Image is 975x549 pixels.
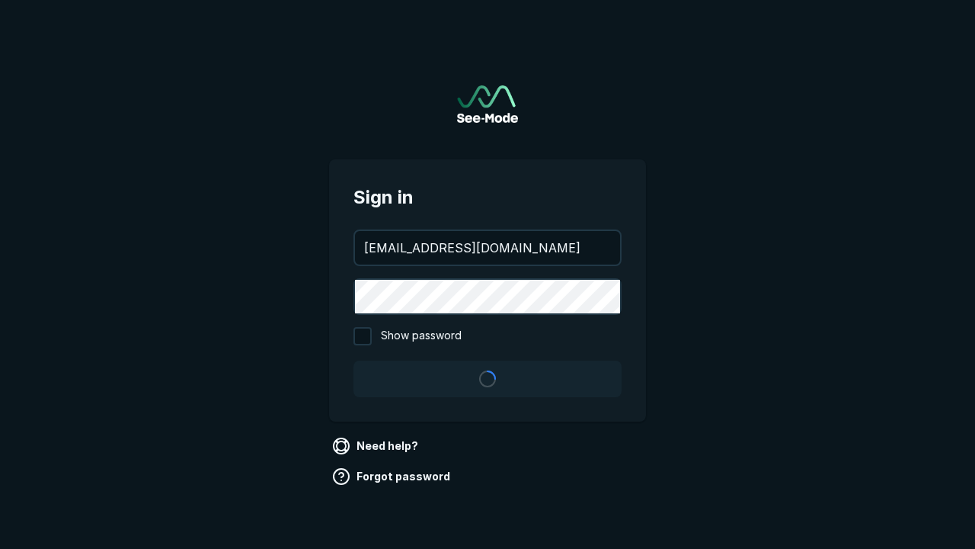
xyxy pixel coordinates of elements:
a: Go to sign in [457,85,518,123]
a: Forgot password [329,464,456,489]
span: Sign in [353,184,622,211]
span: Show password [381,327,462,345]
a: Need help? [329,434,424,458]
input: your@email.com [355,231,620,265]
img: See-Mode Logo [457,85,518,123]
